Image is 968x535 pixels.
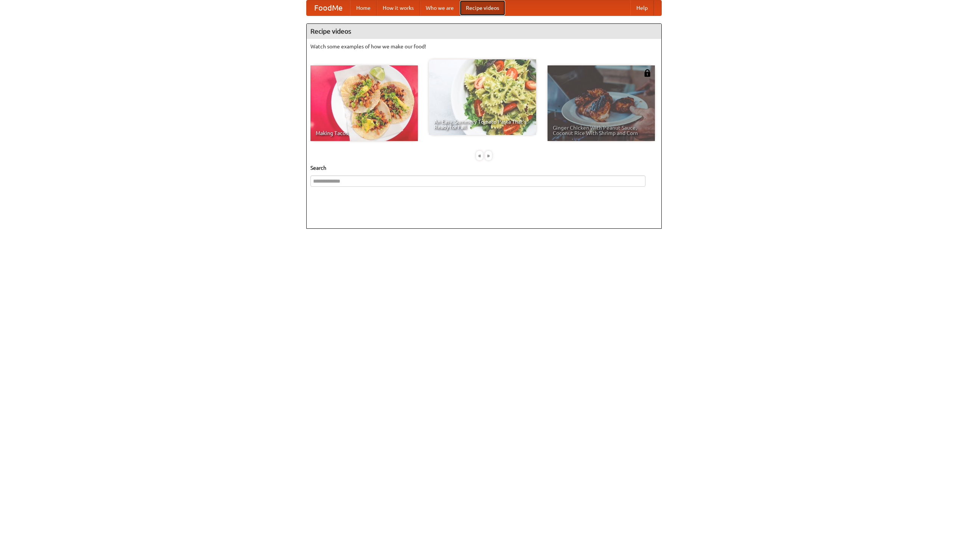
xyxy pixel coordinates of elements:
img: 483408.png [644,69,651,77]
h5: Search [310,164,658,172]
a: An Easy, Summery Tomato Pasta That's Ready for Fall [429,59,536,135]
a: Recipe videos [460,0,505,16]
a: Making Tacos [310,65,418,141]
div: « [476,151,483,160]
a: FoodMe [307,0,350,16]
span: An Easy, Summery Tomato Pasta That's Ready for Fall [434,119,531,130]
a: Home [350,0,377,16]
a: Who we are [420,0,460,16]
a: How it works [377,0,420,16]
h4: Recipe videos [307,24,661,39]
div: » [485,151,492,160]
a: Help [630,0,654,16]
p: Watch some examples of how we make our food! [310,43,658,50]
span: Making Tacos [316,130,413,136]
